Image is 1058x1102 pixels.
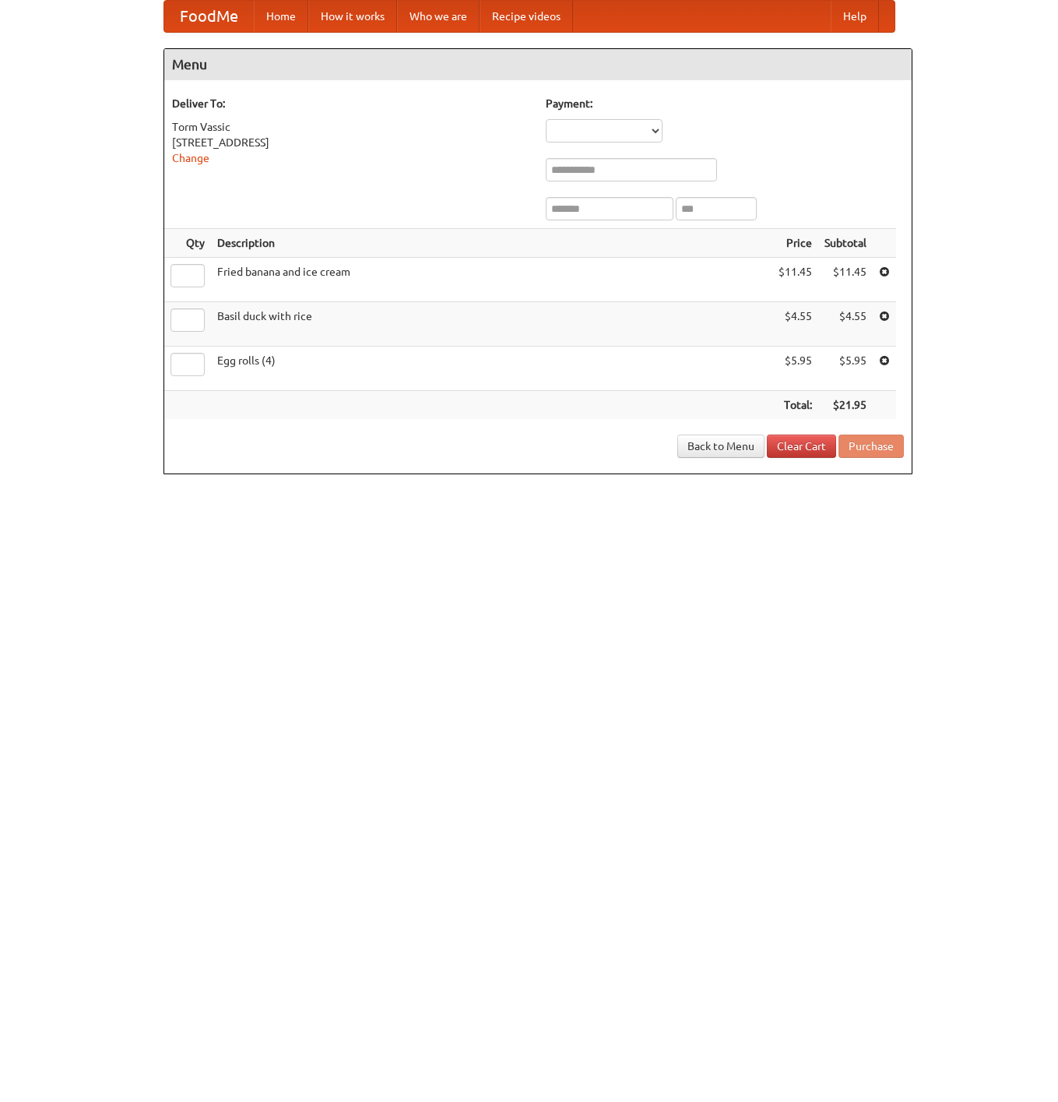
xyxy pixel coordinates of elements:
a: Change [172,152,209,164]
td: Fried banana and ice cream [211,258,772,302]
h4: Menu [164,49,912,80]
a: Back to Menu [677,435,765,458]
th: Total: [772,391,818,420]
th: Qty [164,229,211,258]
td: $4.55 [818,302,873,347]
th: Price [772,229,818,258]
td: Basil duck with rice [211,302,772,347]
td: $5.95 [818,347,873,391]
h5: Deliver To: [172,96,530,111]
a: Help [831,1,879,32]
a: Home [254,1,308,32]
a: Clear Cart [767,435,836,458]
h5: Payment: [546,96,904,111]
a: How it works [308,1,397,32]
td: Egg rolls (4) [211,347,772,391]
div: [STREET_ADDRESS] [172,135,530,150]
th: Subtotal [818,229,873,258]
th: Description [211,229,772,258]
td: $11.45 [818,258,873,302]
button: Purchase [838,435,904,458]
a: FoodMe [164,1,254,32]
div: Torm Vassic [172,119,530,135]
th: $21.95 [818,391,873,420]
td: $4.55 [772,302,818,347]
td: $5.95 [772,347,818,391]
td: $11.45 [772,258,818,302]
a: Who we are [397,1,480,32]
a: Recipe videos [480,1,573,32]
